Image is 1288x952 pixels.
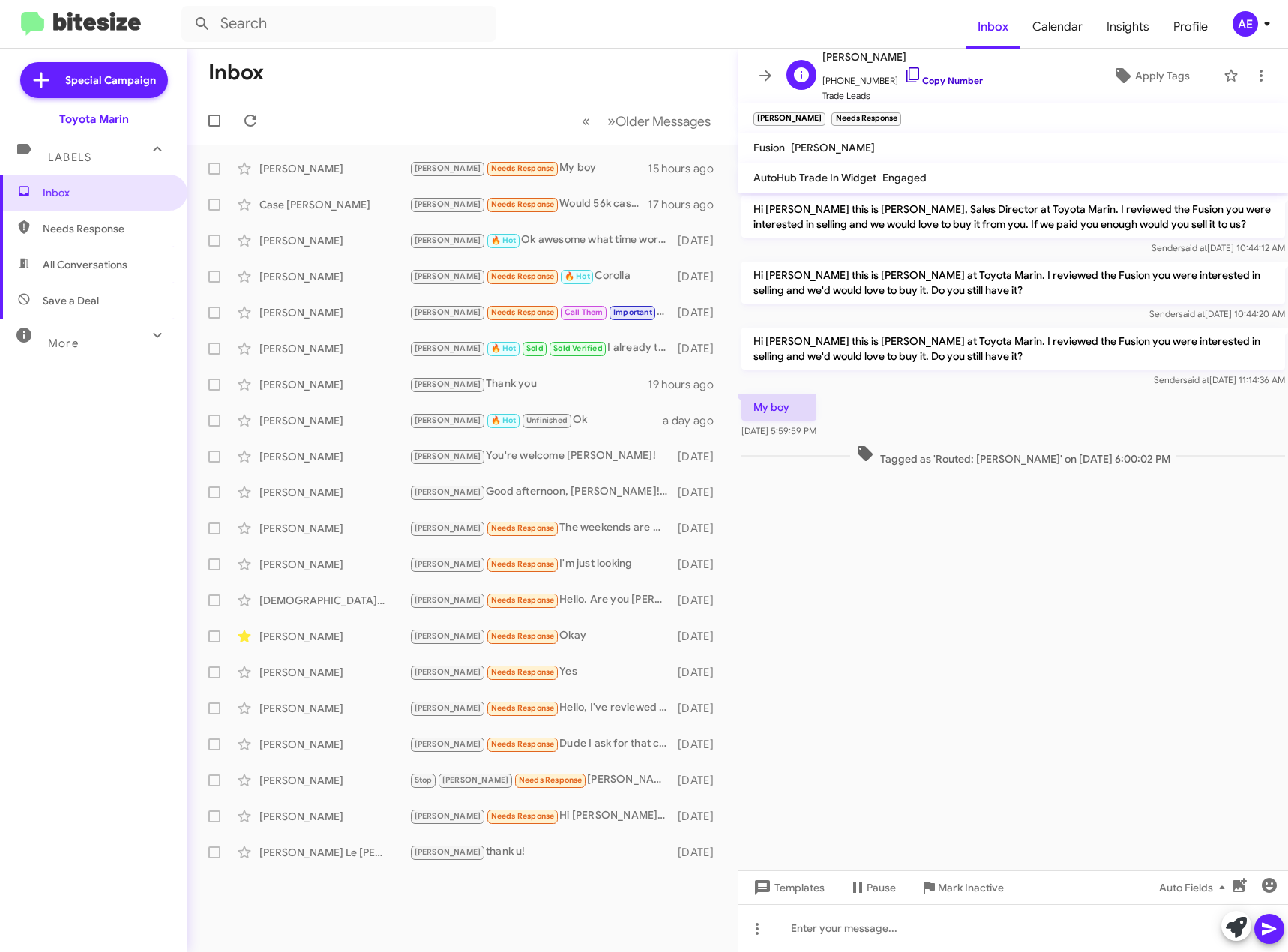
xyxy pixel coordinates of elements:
[415,487,481,497] span: [PERSON_NAME]
[675,305,726,320] div: [DATE]
[43,257,127,272] span: All Conversations
[259,269,409,284] div: [PERSON_NAME]
[822,88,983,103] span: Trade Leads
[831,112,900,126] small: Needs Response
[1183,374,1209,385] span: said at
[415,307,481,317] span: [PERSON_NAME]
[259,701,409,716] div: [PERSON_NAME]
[415,847,481,857] span: [PERSON_NAME]
[648,377,726,392] div: 19 hours ago
[415,271,481,281] span: [PERSON_NAME]
[259,197,409,212] div: Case [PERSON_NAME]
[675,341,726,356] div: [DATE]
[259,593,409,608] div: [DEMOGRAPHIC_DATA][PERSON_NAME]
[553,343,603,353] span: Sold Verified
[904,75,983,86] a: Copy Number
[663,413,726,428] div: a day ago
[675,557,726,572] div: [DATE]
[409,843,675,861] div: thank u!
[491,811,555,821] span: Needs Response
[519,775,583,785] span: Needs Response
[491,703,555,713] span: Needs Response
[259,305,409,320] div: [PERSON_NAME]
[259,161,409,176] div: [PERSON_NAME]
[415,667,481,677] span: [PERSON_NAME]
[43,221,170,236] span: Needs Response
[491,523,555,533] span: Needs Response
[415,163,481,173] span: [PERSON_NAME]
[1020,5,1095,49] span: Calendar
[675,809,726,824] div: [DATE]
[675,845,726,860] div: [DATE]
[607,112,616,130] span: »
[415,739,481,749] span: [PERSON_NAME]
[259,233,409,248] div: [PERSON_NAME]
[415,559,481,569] span: [PERSON_NAME]
[822,66,983,88] span: [PHONE_NUMBER]
[1095,5,1161,49] a: Insights
[415,235,481,245] span: [PERSON_NAME]
[1086,62,1216,89] button: Apply Tags
[491,163,555,173] span: Needs Response
[259,773,409,788] div: [PERSON_NAME]
[750,874,825,901] span: Templates
[741,328,1285,370] p: Hi [PERSON_NAME] this is [PERSON_NAME] at Toyota Marin. I reviewed the Fusion you were interested...
[409,771,675,789] div: [PERSON_NAME] is helping us thank you
[598,106,720,136] button: Next
[938,874,1004,901] span: Mark Inactive
[791,141,875,154] span: [PERSON_NAME]
[259,665,409,680] div: [PERSON_NAME]
[675,485,726,500] div: [DATE]
[415,775,433,785] span: Stop
[675,701,726,716] div: [DATE]
[741,394,816,421] p: My boy
[526,415,568,425] span: Unfinished
[259,521,409,536] div: [PERSON_NAME]
[582,112,590,130] span: «
[741,425,816,436] span: [DATE] 5:59:59 PM
[259,809,409,824] div: [PERSON_NAME]
[675,269,726,284] div: [DATE]
[415,631,481,641] span: [PERSON_NAME]
[409,735,675,753] div: Dude I ask for that car long time ago
[1149,308,1285,319] span: Sender [DATE] 10:44:20 AM
[1181,242,1207,253] span: said at
[565,271,590,281] span: 🔥 Hot
[491,199,555,209] span: Needs Response
[259,485,409,500] div: [PERSON_NAME]
[409,591,675,609] div: Hello. Are you [PERSON_NAME]'s supervisor?
[20,62,168,98] a: Special Campaign
[675,233,726,248] div: [DATE]
[491,559,555,569] span: Needs Response
[415,379,481,389] span: [PERSON_NAME]
[415,199,481,209] span: [PERSON_NAME]
[259,845,409,860] div: [PERSON_NAME] Le [PERSON_NAME]
[409,160,648,177] div: My boy
[409,699,675,717] div: Hello, I've reviewed your inventory and I don't we anything in can really afford at this time. Th...
[491,667,555,677] span: Needs Response
[675,593,726,608] div: [DATE]
[648,161,726,176] div: 15 hours ago
[259,449,409,464] div: [PERSON_NAME]
[908,874,1016,901] button: Mark Inactive
[259,557,409,572] div: [PERSON_NAME]
[409,268,675,285] div: Corolla
[48,151,91,164] span: Labels
[409,340,675,357] div: I already talked to one of [GEOGRAPHIC_DATA]. I'll come by [DATE].
[415,703,481,713] span: [PERSON_NAME]
[1233,11,1258,37] div: AE
[181,6,496,42] input: Search
[415,415,481,425] span: [PERSON_NAME]
[675,629,726,644] div: [DATE]
[409,196,648,213] div: Would 56k cash work?
[1161,5,1220,49] a: Profile
[1147,874,1243,901] button: Auto Fields
[1154,374,1285,385] span: Sender [DATE] 11:14:36 AM
[208,61,264,85] h1: Inbox
[738,874,837,901] button: Templates
[43,185,170,200] span: Inbox
[850,445,1176,466] span: Tagged as 'Routed: [PERSON_NAME]' on [DATE] 6:00:02 PM
[409,304,675,321] div: Was going to come by for the [DATE] sale but I was too busy with work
